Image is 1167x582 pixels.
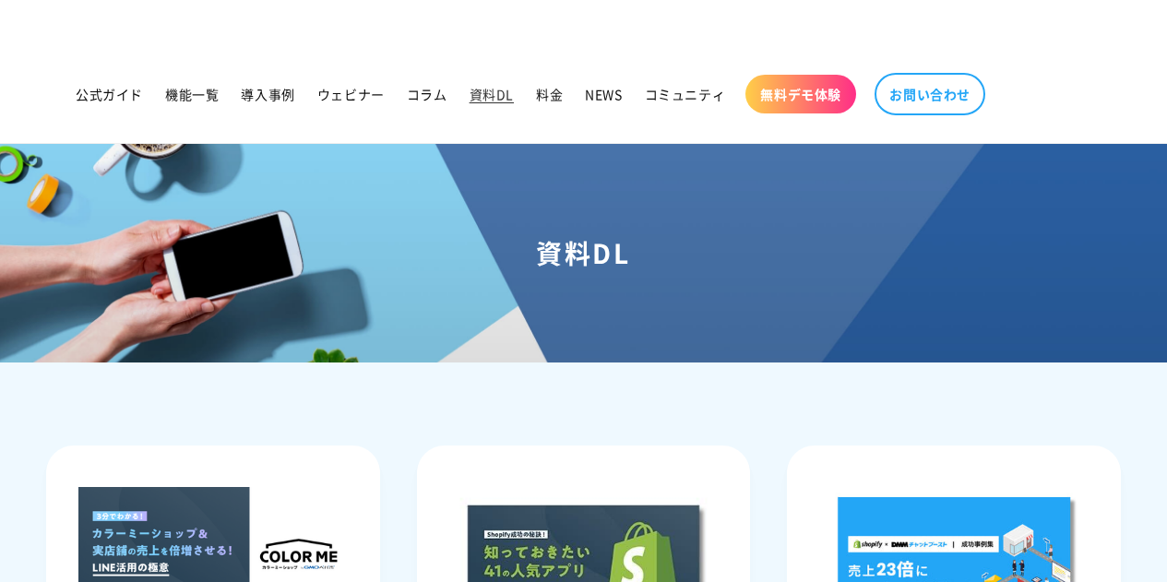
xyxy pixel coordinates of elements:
[241,86,294,102] span: 導入事例
[760,86,841,102] span: 無料デモ体験
[574,75,633,113] a: NEWS
[470,86,514,102] span: 資料DL
[875,73,985,115] a: お問い合わせ
[889,86,971,102] span: お問い合わせ
[22,236,1145,269] h1: 資料DL
[634,75,737,113] a: コミュニティ
[154,75,230,113] a: 機能一覧
[525,75,574,113] a: 料金
[458,75,525,113] a: 資料DL
[306,75,396,113] a: ウェビナー
[317,86,385,102] span: ウェビナー
[65,75,154,113] a: 公式ガイド
[165,86,219,102] span: 機能一覧
[645,86,726,102] span: コミュニティ
[585,86,622,102] span: NEWS
[536,86,563,102] span: 料金
[407,86,447,102] span: コラム
[396,75,458,113] a: コラム
[230,75,305,113] a: 導入事例
[745,75,856,113] a: 無料デモ体験
[76,86,143,102] span: 公式ガイド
